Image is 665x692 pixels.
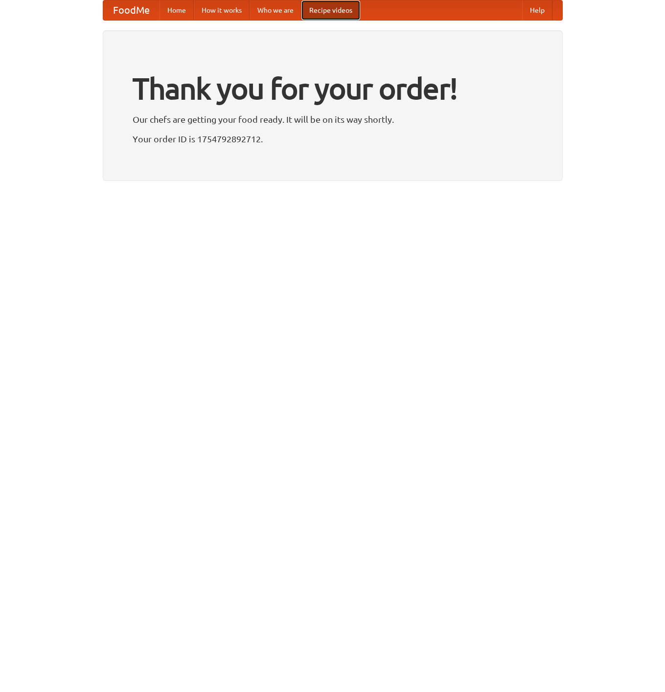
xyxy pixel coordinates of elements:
[301,0,360,20] a: Recipe videos
[133,65,533,112] h1: Thank you for your order!
[160,0,194,20] a: Home
[250,0,301,20] a: Who we are
[103,0,160,20] a: FoodMe
[194,0,250,20] a: How it works
[133,132,533,146] p: Your order ID is 1754792892712.
[522,0,552,20] a: Help
[133,112,533,127] p: Our chefs are getting your food ready. It will be on its way shortly.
